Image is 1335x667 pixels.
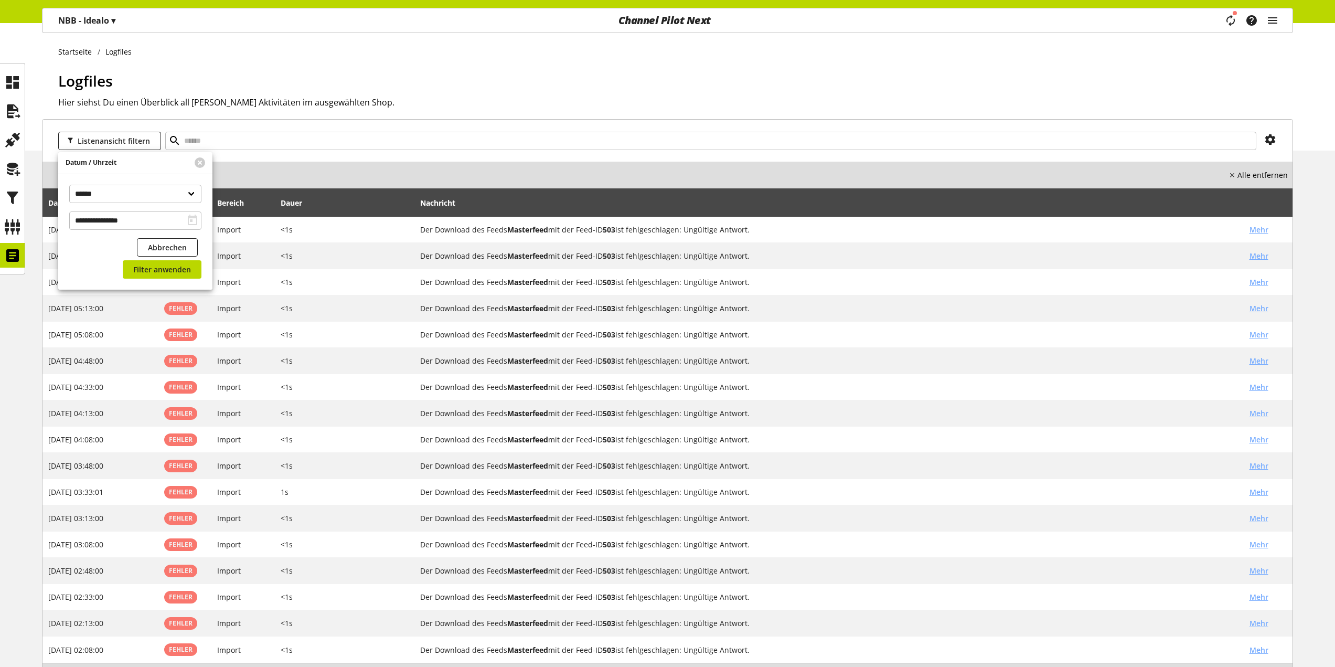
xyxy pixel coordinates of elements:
[1242,273,1276,291] button: Mehr
[420,192,1287,213] div: Nachricht
[169,330,193,339] span: Fehler
[217,277,241,287] span: Import
[281,408,293,418] span: <1s
[603,487,615,497] b: 503
[507,592,548,602] b: Masterfeed
[169,356,193,365] span: Fehler
[1242,378,1276,396] button: Mehr
[1249,486,1268,497] span: Mehr
[420,224,1242,235] h2: Der Download des Feeds Masterfeed mit der Feed-ID 503 ist fehlgeschlagen: Ungültige Antwort.
[217,330,241,340] span: Import
[281,382,293,392] span: <1s
[217,356,241,366] span: Import
[1249,224,1268,235] span: Mehr
[603,566,615,576] b: 503
[48,592,103,602] span: [DATE] 02:33:00
[507,408,548,418] b: Masterfeed
[281,277,293,287] span: <1s
[58,46,98,57] a: Startseite
[420,486,1242,497] h2: Der Download des Feeds Masterfeed mit der Feed-ID 503 ist fehlgeschlagen: Ungültige Antwort.
[42,8,1293,33] nav: main navigation
[48,277,103,287] span: [DATE] 05:33:00
[507,330,548,340] b: Masterfeed
[420,355,1242,366] h2: Der Download des Feeds Masterfeed mit der Feed-ID 503 ist fehlgeschlagen: Ungültige Antwort.
[48,645,103,655] span: [DATE] 02:08:00
[1242,588,1276,606] button: Mehr
[507,277,548,287] b: Masterfeed
[507,513,548,523] b: Masterfeed
[169,461,193,470] span: Fehler
[281,513,293,523] span: <1s
[1249,460,1268,471] span: Mehr
[420,565,1242,576] h2: Der Download des Feeds Masterfeed mit der Feed-ID 503 ist fehlgeschlagen: Ungültige Antwort.
[111,15,115,26] span: ▾
[1249,618,1268,629] span: Mehr
[281,539,293,549] span: <1s
[281,461,293,471] span: <1s
[281,618,293,628] span: <1s
[48,197,118,208] div: Datum / Uhrzeit
[603,618,615,628] b: 503
[507,251,548,261] b: Masterfeed
[603,513,615,523] b: 503
[217,408,241,418] span: Import
[169,383,193,391] span: Fehler
[420,539,1242,550] h2: Der Download des Feeds Masterfeed mit der Feed-ID 503 ist fehlgeschlagen: Ungültige Antwort.
[507,539,548,549] b: Masterfeed
[217,645,241,655] span: Import
[281,251,293,261] span: <1s
[169,619,193,628] span: Fehler
[420,460,1242,471] h2: Der Download des Feeds Masterfeed mit der Feed-ID 503 ist fehlgeschlagen: Ungültige Antwort.
[169,435,193,444] span: Fehler
[217,435,241,444] span: Import
[420,303,1242,314] h2: Der Download des Feeds Masterfeed mit der Feed-ID 503 ist fehlgeschlagen: Ungültige Antwort.
[58,71,113,91] span: Logfiles
[603,645,615,655] b: 503
[48,618,103,628] span: [DATE] 02:13:00
[281,435,293,444] span: <1s
[169,592,193,601] span: Fehler
[1242,483,1276,501] button: Mehr
[281,225,293,235] span: <1s
[420,329,1242,340] h2: Der Download des Feeds Masterfeed mit der Feed-ID 503 ist fehlgeschlagen: Ungültige Antwort.
[217,197,254,208] div: Bereich
[603,356,615,366] b: 503
[58,152,187,174] div: Datum / Uhrzeit
[603,408,615,418] b: 503
[420,250,1242,261] h2: Der Download des Feeds Masterfeed mit der Feed-ID 503 ist fehlgeschlagen: Ungültige Antwort.
[217,539,241,549] span: Import
[281,303,293,313] span: <1s
[123,260,201,279] button: Filter anwenden
[169,645,193,654] span: Fehler
[1242,535,1276,554] button: Mehr
[217,566,241,576] span: Import
[48,539,103,549] span: [DATE] 03:08:00
[281,330,293,340] span: <1s
[603,435,615,444] b: 503
[420,382,1242,393] h2: Der Download des Feeds Masterfeed mit der Feed-ID 503 ist fehlgeschlagen: Ungültige Antwort.
[507,356,548,366] b: Masterfeed
[281,566,293,576] span: <1s
[603,251,615,261] b: 503
[217,618,241,628] span: Import
[603,277,615,287] b: 503
[507,645,548,655] b: Masterfeed
[420,513,1242,524] h2: Der Download des Feeds Masterfeed mit der Feed-ID 503 ist fehlgeschlagen: Ungültige Antwort.
[169,540,193,549] span: Fehler
[1242,404,1276,422] button: Mehr
[48,225,103,235] span: [DATE] 06:08:00
[1242,247,1276,265] button: Mehr
[1242,562,1276,580] button: Mehr
[169,488,193,496] span: Fehler
[420,408,1242,419] h2: Der Download des Feeds Masterfeed mit der Feed-ID 503 ist fehlgeschlagen: Ungültige Antwort.
[420,277,1242,288] h2: Der Download des Feeds Masterfeed mit der Feed-ID 503 ist fehlgeschlagen: Ungültige Antwort.
[1249,539,1268,550] span: Mehr
[1242,352,1276,370] button: Mehr
[48,487,103,497] span: [DATE] 03:33:01
[603,225,615,235] b: 503
[48,330,103,340] span: [DATE] 05:08:00
[48,461,103,471] span: [DATE] 03:48:00
[58,132,161,150] button: Listenansicht filtern
[217,382,241,392] span: Import
[1237,170,1288,181] nobr: Alle entfernen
